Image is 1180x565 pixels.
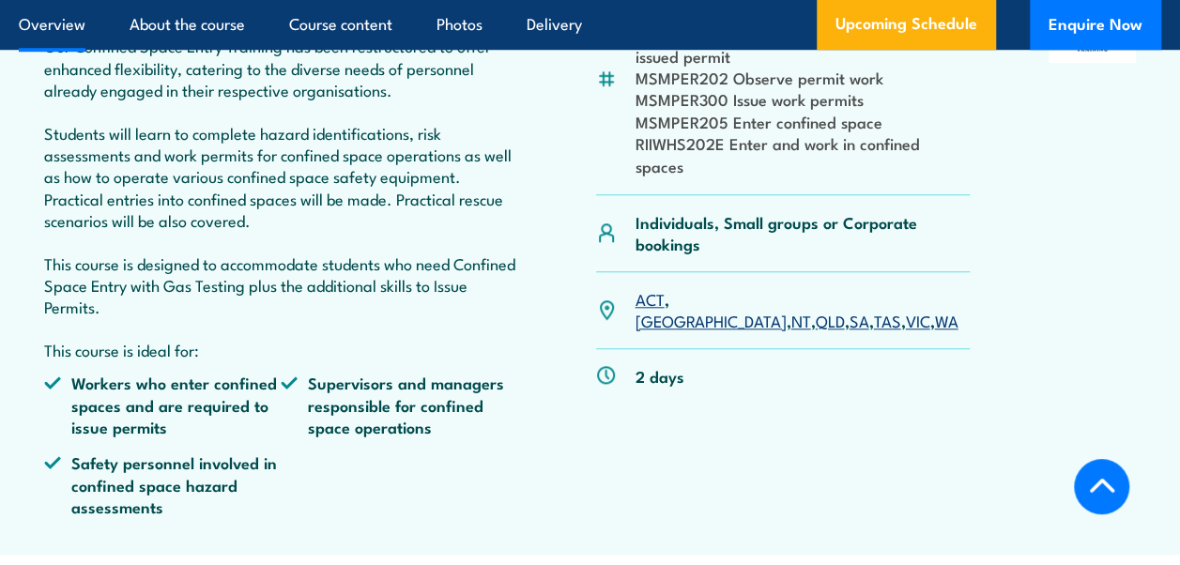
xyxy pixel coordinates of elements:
[281,372,517,437] li: Supervisors and managers responsible for confined space operations
[635,132,969,176] li: RIIWHS202E Enter and work in confined spaces
[635,211,969,255] p: Individuals, Small groups or Corporate bookings
[905,309,929,331] a: VIC
[44,372,281,437] li: Workers who enter confined spaces and are required to issue permits
[635,365,683,387] p: 2 days
[873,309,900,331] a: TAS
[44,252,517,318] p: This course is designed to accommodate students who need Confined Space Entry with Gas Testing pl...
[44,122,517,232] p: Students will learn to complete hazard identifications, risk assessments and work permits for con...
[934,309,958,331] a: WA
[790,309,810,331] a: NT
[44,451,281,517] li: Safety personnel involved in confined space hazard assessments
[44,339,517,360] p: This course is ideal for:
[635,67,969,88] li: MSMPER202 Observe permit work
[815,309,844,331] a: QLD
[635,111,969,132] li: MSMPER205 Enter confined space
[44,35,517,100] p: Our Confined Space Entry Training has been restructured to offer enhanced flexibility, catering t...
[849,309,868,331] a: SA
[635,288,969,332] p: , , , , , , ,
[635,309,786,331] a: [GEOGRAPHIC_DATA]
[635,88,969,110] li: MSMPER300 Issue work permits
[635,287,664,310] a: ACT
